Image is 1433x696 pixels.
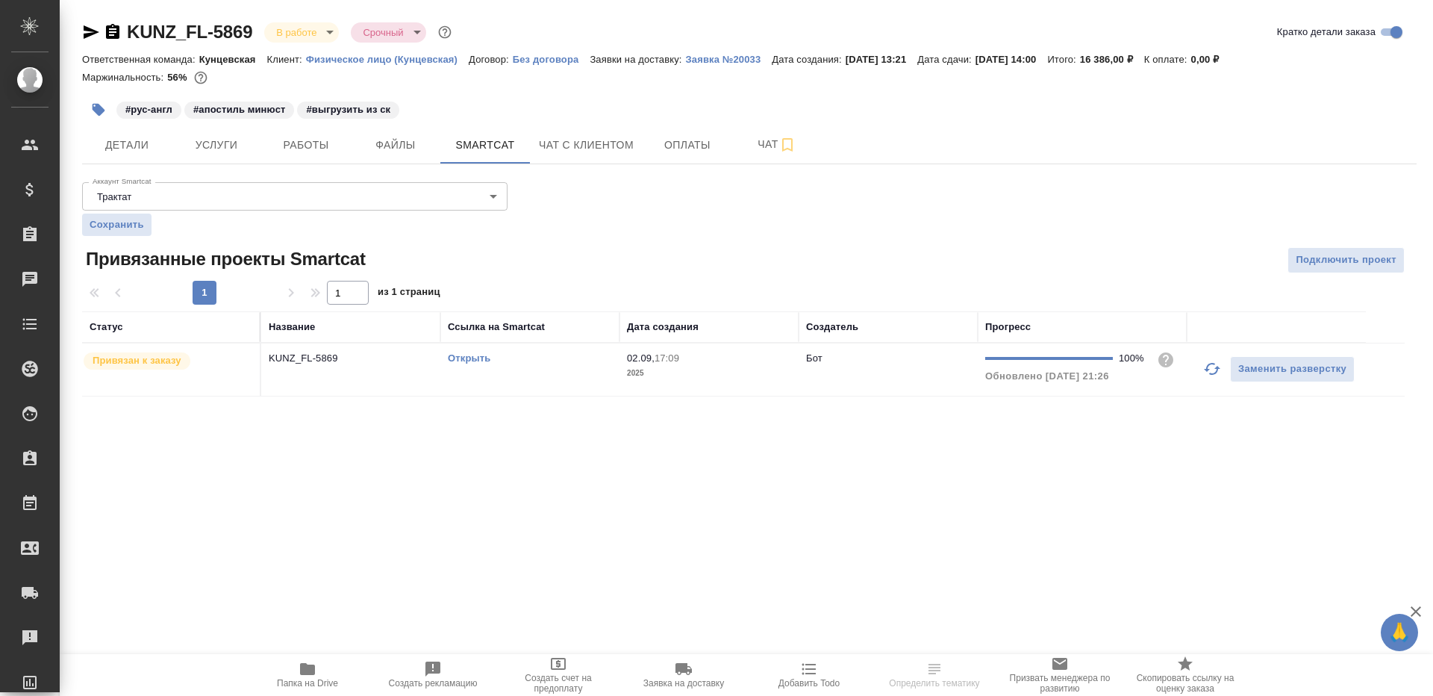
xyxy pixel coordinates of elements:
button: 5947.86 RUB; [191,68,210,87]
svg: Подписаться [778,136,796,154]
p: 02.09, [627,352,655,364]
span: из 1 страниц [378,283,440,305]
span: Создать счет на предоплату [505,673,612,694]
span: Создать рекламацию [389,678,478,689]
span: Подключить проект [1296,252,1396,269]
span: Обновлено [DATE] 21:26 [985,370,1109,382]
span: Услуги [181,136,252,155]
span: выгрузить из ск [296,102,401,115]
p: Привязан к заказу [93,353,181,368]
button: Обновить прогресс [1194,351,1230,387]
span: Чат с клиентом [539,136,634,155]
button: Заменить разверстку [1230,356,1355,382]
div: В работе [264,22,339,43]
a: Без договора [513,52,590,65]
div: Создатель [806,320,858,335]
div: Статус [90,320,123,335]
button: Подключить проект [1287,247,1405,273]
p: #рус-англ [125,102,172,117]
span: Оплаты [652,136,723,155]
p: [DATE] 13:21 [846,54,918,65]
div: 100% [1119,351,1145,366]
p: KUNZ_FL-5869 [269,351,433,366]
button: Папка на Drive [245,654,370,696]
p: 16 386,00 ₽ [1080,54,1144,65]
p: Дата создания: [772,54,845,65]
a: Физическое лицо (Кунцевская) [306,52,469,65]
span: Сохранить [90,217,144,232]
span: Скопировать ссылку на оценку заказа [1131,673,1239,694]
span: Заменить разверстку [1238,361,1346,378]
span: Чат [741,135,813,154]
div: Дата создания [627,320,699,335]
span: Детали [91,136,163,155]
button: Срочный [358,26,408,39]
span: Привязанные проекты Smartcat [82,247,366,271]
button: Добавить Todo [746,654,872,696]
button: Заявка на доставку [621,654,746,696]
p: 2025 [627,366,791,381]
p: Договор: [469,54,513,65]
p: 17:09 [655,352,679,364]
span: Добавить Todo [778,678,840,689]
button: Доп статусы указывают на важность/срочность заказа [435,22,455,42]
button: Призвать менеджера по развитию [997,654,1123,696]
button: Создать рекламацию [370,654,496,696]
button: Скопировать ссылку [104,23,122,41]
span: Файлы [360,136,431,155]
p: Заявка №20033 [686,54,772,65]
button: Определить тематику [872,654,997,696]
p: Маржинальность: [82,72,167,83]
span: Кратко детали заказа [1277,25,1376,40]
div: Прогресс [985,320,1031,335]
p: Дата сдачи: [917,54,975,65]
p: #выгрузить из ск [306,102,390,117]
a: Открыть [448,352,490,364]
button: Скопировать ссылку на оценку заказа [1123,654,1248,696]
div: Трактат [82,182,508,211]
button: Скопировать ссылку для ЯМессенджера [82,23,100,41]
span: Smartcat [449,136,521,155]
a: KUNZ_FL-5869 [127,22,252,42]
span: 🙏 [1387,617,1412,648]
p: Кунцевская [199,54,267,65]
span: рус-англ [115,102,183,115]
p: #апостиль минюст [193,102,285,117]
button: В работе [272,26,321,39]
span: Папка на Drive [277,678,338,689]
span: Заявка на доставку [643,678,724,689]
p: Физическое лицо (Кунцевская) [306,54,469,65]
p: Ответственная команда: [82,54,199,65]
span: Работы [270,136,342,155]
div: В работе [351,22,425,43]
button: Трактат [93,190,136,203]
p: Без договора [513,54,590,65]
span: Определить тематику [889,678,979,689]
button: Сохранить [82,214,152,236]
p: К оплате: [1144,54,1191,65]
p: [DATE] 14:00 [975,54,1048,65]
button: Создать счет на предоплату [496,654,621,696]
button: Заявка №20033 [686,52,772,67]
p: 0,00 ₽ [1191,54,1231,65]
p: 56% [167,72,190,83]
button: 🙏 [1381,614,1418,651]
p: Бот [806,352,822,364]
div: Название [269,320,315,335]
span: Призвать менеджера по развитию [1006,673,1114,694]
span: апостиль минюст [183,102,296,115]
div: Ссылка на Smartcat [448,320,545,335]
p: Итого: [1047,54,1079,65]
button: Добавить тэг [82,93,115,126]
p: Клиент: [267,54,306,65]
p: Заявки на доставку: [590,54,685,65]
